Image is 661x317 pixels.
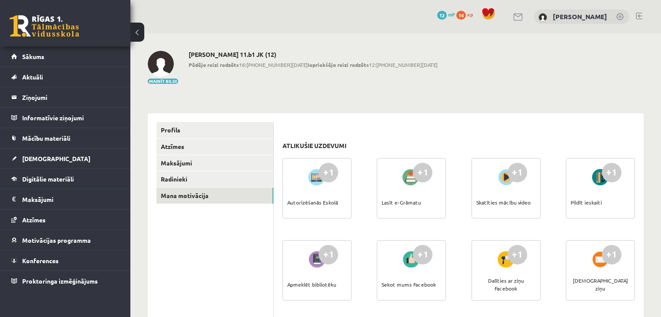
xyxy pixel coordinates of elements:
[11,230,120,250] a: Motivācijas programma
[602,163,621,182] div: +1
[571,269,630,300] div: [DEMOGRAPHIC_DATA] ziņu
[382,269,436,300] div: Sekot mums Facebook
[413,163,432,182] div: +1
[148,79,178,84] button: Mainīt bildi
[189,61,438,69] span: 16:[PHONE_NUMBER][DATE] 12:[PHONE_NUMBER][DATE]
[456,11,466,20] span: 14
[456,11,477,18] a: 14 xp
[22,108,120,128] legend: Informatīvie ziņojumi
[156,139,273,155] a: Atzīmes
[602,245,621,264] div: +1
[437,11,455,18] a: 12 mP
[22,73,43,81] span: Aktuāli
[148,51,174,77] img: Sendija Ivanova
[22,216,46,224] span: Atzīmes
[22,155,90,162] span: [DEMOGRAPHIC_DATA]
[508,163,527,182] div: +1
[437,11,447,20] span: 12
[413,245,432,264] div: +1
[189,61,239,68] b: Pēdējo reizi redzēts
[22,236,91,244] span: Motivācijas programma
[156,171,273,187] a: Radinieki
[11,189,120,209] a: Maksājumi
[287,187,338,218] div: Autorizēšanās Eskolā
[11,67,120,87] a: Aktuāli
[22,134,70,142] span: Mācību materiāli
[22,277,98,285] span: Proktoringa izmēģinājums
[22,53,44,60] span: Sākums
[22,87,120,107] legend: Ziņojumi
[382,187,421,218] div: Lasīt e-Grāmatu
[553,12,607,21] a: [PERSON_NAME]
[308,61,369,68] b: Iepriekšējo reizi redzēts
[156,188,273,204] a: Mana motivācija
[11,169,120,189] a: Digitālie materiāli
[282,142,346,149] h3: Atlikušie uzdevumi
[22,175,74,183] span: Digitālie materiāli
[11,108,120,128] a: Informatīvie ziņojumi
[11,87,120,107] a: Ziņojumi
[11,271,120,291] a: Proktoringa izmēģinājums
[11,210,120,230] a: Atzīmes
[538,13,547,22] img: Sendija Ivanova
[22,189,120,209] legend: Maksājumi
[319,245,338,264] div: +1
[476,269,536,300] div: Dalīties ar ziņu Facebook
[508,245,527,264] div: +1
[11,128,120,148] a: Mācību materiāli
[467,11,473,18] span: xp
[319,163,338,182] div: +1
[10,15,79,37] a: Rīgas 1. Tālmācības vidusskola
[11,149,120,168] a: [DEMOGRAPHIC_DATA]
[11,251,120,271] a: Konferences
[156,122,273,138] a: Profils
[476,187,531,218] div: Skatīties mācību video
[287,269,336,300] div: Apmeklēt bibliotēku
[571,187,602,218] div: Pildīt ieskaiti
[448,11,455,18] span: mP
[11,46,120,66] a: Sākums
[22,257,59,264] span: Konferences
[189,51,438,58] h2: [PERSON_NAME] 11.b1 JK (12)
[282,158,352,218] a: +1 Autorizēšanās Eskolā
[156,155,273,171] a: Maksājumi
